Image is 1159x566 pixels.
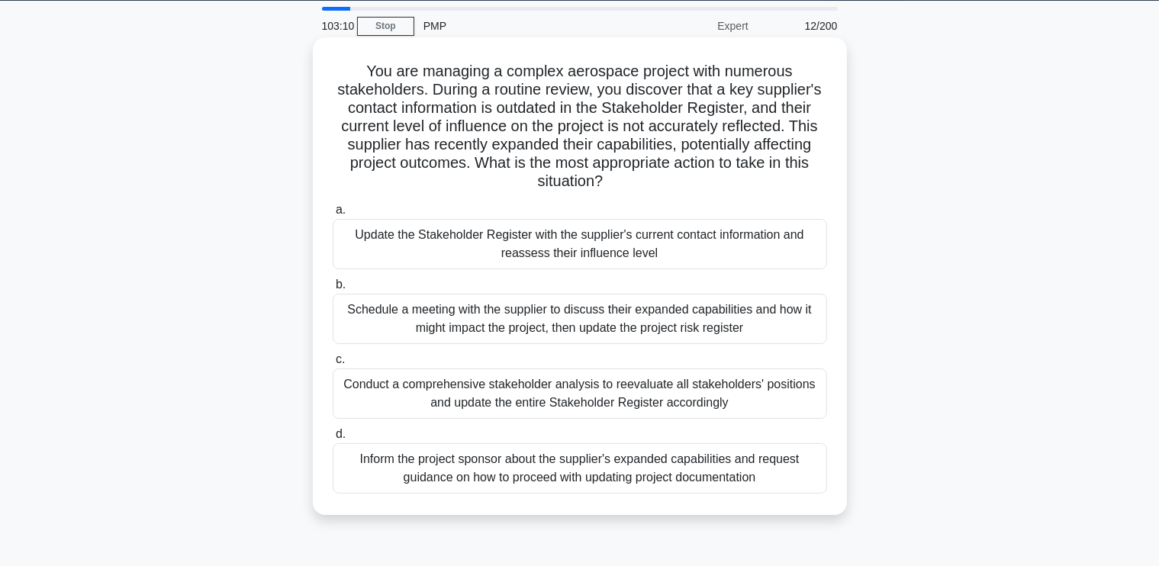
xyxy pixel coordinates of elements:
div: Update the Stakeholder Register with the supplier's current contact information and reassess thei... [333,219,827,269]
h5: You are managing a complex aerospace project with numerous stakeholders. During a routine review,... [331,62,829,191]
div: PMP [414,11,624,41]
span: b. [336,278,346,291]
div: 103:10 [313,11,357,41]
div: Schedule a meeting with the supplier to discuss their expanded capabilities and how it might impa... [333,294,827,344]
a: Stop [357,17,414,36]
div: Conduct a comprehensive stakeholder analysis to reevaluate all stakeholders' positions and update... [333,368,827,419]
span: d. [336,427,346,440]
span: c. [336,352,345,365]
div: Inform the project sponsor about the supplier's expanded capabilities and request guidance on how... [333,443,827,494]
div: Expert [624,11,758,41]
div: 12/200 [758,11,847,41]
span: a. [336,203,346,216]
